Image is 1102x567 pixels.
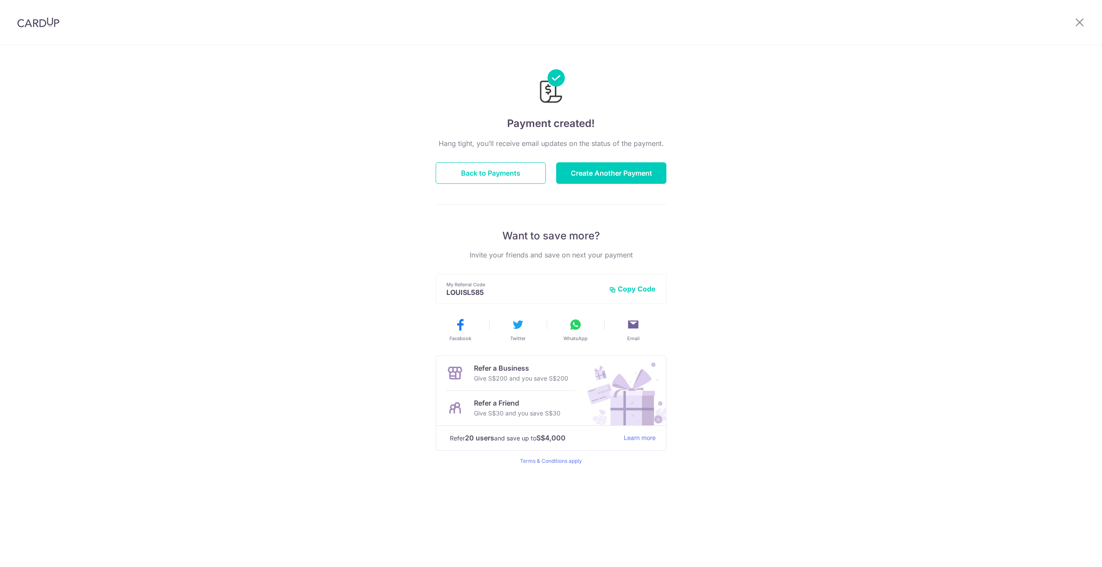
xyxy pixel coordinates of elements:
a: Terms & Conditions apply [520,458,582,464]
span: Email [627,335,640,342]
button: Facebook [435,318,486,342]
img: Payments [537,69,565,105]
span: Facebook [449,335,471,342]
span: Twitter [510,335,526,342]
p: Refer and save up to [450,433,617,443]
button: WhatsApp [550,318,601,342]
button: Create Another Payment [556,162,666,184]
span: WhatsApp [563,335,588,342]
button: Copy Code [609,285,656,293]
strong: S$4,000 [536,433,566,443]
strong: 20 users [465,433,494,443]
p: Refer a Business [474,363,568,373]
img: Refer [579,356,666,425]
p: Refer a Friend [474,398,560,408]
a: Learn more [624,433,656,443]
p: Give S$200 and you save S$200 [474,373,568,384]
p: Hang tight, you’ll receive email updates on the status of the payment. [436,138,666,149]
p: LOUISL585 [446,288,602,297]
h4: Payment created! [436,116,666,131]
p: My Referral Code [446,281,602,288]
button: Twitter [492,318,543,342]
p: Give S$30 and you save S$30 [474,408,560,418]
img: CardUp [17,17,59,28]
button: Email [608,318,659,342]
button: Back to Payments [436,162,546,184]
p: Want to save more? [436,229,666,243]
p: Invite your friends and save on next your payment [436,250,666,260]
